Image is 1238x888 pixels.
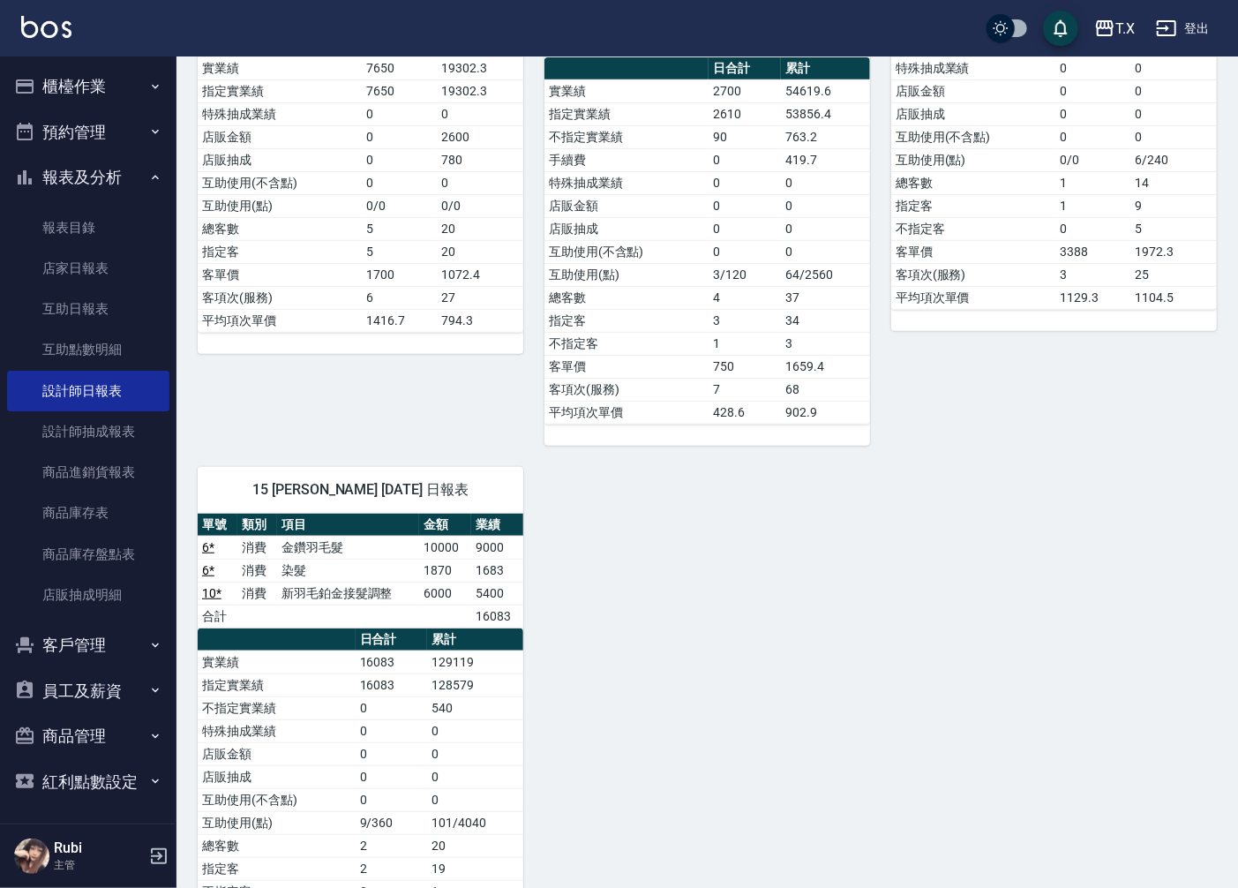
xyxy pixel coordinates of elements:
[1055,286,1130,309] td: 1129.3
[427,674,523,696] td: 128579
[14,839,49,874] img: Person
[437,217,523,240] td: 20
[1087,11,1142,47] button: T.X
[7,154,169,200] button: 報表及分析
[198,834,356,857] td: 總客數
[362,263,437,286] td: 1700
[781,309,870,332] td: 34
[362,171,437,194] td: 0
[709,171,781,194] td: 0
[54,857,144,873] p: 主管
[427,857,523,880] td: 19
[356,811,428,834] td: 9/360
[7,534,169,575] a: 商品庫存盤點表
[1055,56,1130,79] td: 0
[1055,217,1130,240] td: 0
[419,559,471,582] td: 1870
[1130,102,1217,125] td: 0
[356,674,428,696] td: 16083
[419,582,471,605] td: 6000
[709,355,781,378] td: 750
[709,309,781,332] td: 3
[1130,263,1217,286] td: 25
[219,481,502,499] span: 15 [PERSON_NAME] [DATE] 日報表
[781,332,870,355] td: 3
[198,719,356,742] td: 特殊抽成業績
[198,171,362,194] td: 互助使用(不含點)
[544,286,709,309] td: 總客數
[362,148,437,171] td: 0
[781,194,870,217] td: 0
[781,125,870,148] td: 763.2
[356,628,428,651] th: 日合計
[1055,125,1130,148] td: 0
[1130,286,1217,309] td: 1104.5
[198,605,237,628] td: 合計
[891,286,1055,309] td: 平均項次單價
[781,148,870,171] td: 419.7
[1055,102,1130,125] td: 0
[544,102,709,125] td: 指定實業績
[709,125,781,148] td: 90
[356,651,428,674] td: 16083
[1055,263,1130,286] td: 3
[356,719,428,742] td: 0
[427,765,523,788] td: 0
[544,79,709,102] td: 實業績
[427,651,523,674] td: 129119
[198,263,362,286] td: 客單價
[7,109,169,155] button: 預約管理
[544,309,709,332] td: 指定客
[544,378,709,401] td: 客項次(服務)
[471,536,523,559] td: 9000
[198,309,362,332] td: 平均項次單價
[7,329,169,370] a: 互助點數明細
[1055,171,1130,194] td: 1
[362,286,437,309] td: 6
[356,788,428,811] td: 0
[198,240,362,263] td: 指定客
[198,125,362,148] td: 店販金額
[1055,79,1130,102] td: 0
[891,148,1055,171] td: 互助使用(點)
[198,217,362,240] td: 總客數
[362,56,437,79] td: 7650
[781,102,870,125] td: 53856.4
[544,148,709,171] td: 手續費
[198,514,523,628] table: a dense table
[198,34,523,333] table: a dense table
[7,493,169,533] a: 商品庫存表
[356,857,428,880] td: 2
[7,371,169,411] a: 設計師日報表
[1130,217,1217,240] td: 5
[437,56,523,79] td: 19302.3
[781,240,870,263] td: 0
[419,514,471,537] th: 金額
[1055,194,1130,217] td: 1
[198,514,237,537] th: 單號
[1130,125,1217,148] td: 0
[437,286,523,309] td: 27
[437,148,523,171] td: 780
[7,289,169,329] a: 互助日報表
[544,263,709,286] td: 互助使用(點)
[427,811,523,834] td: 101/4040
[21,16,71,38] img: Logo
[437,125,523,148] td: 2600
[356,834,428,857] td: 2
[362,79,437,102] td: 7650
[1130,79,1217,102] td: 0
[544,332,709,355] td: 不指定客
[437,102,523,125] td: 0
[891,56,1055,79] td: 特殊抽成業績
[709,57,781,80] th: 日合計
[1043,11,1078,46] button: save
[198,651,356,674] td: 實業績
[427,719,523,742] td: 0
[7,668,169,714] button: 員工及薪資
[356,696,428,719] td: 0
[1130,194,1217,217] td: 9
[781,79,870,102] td: 54619.6
[198,102,362,125] td: 特殊抽成業績
[891,102,1055,125] td: 店販抽成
